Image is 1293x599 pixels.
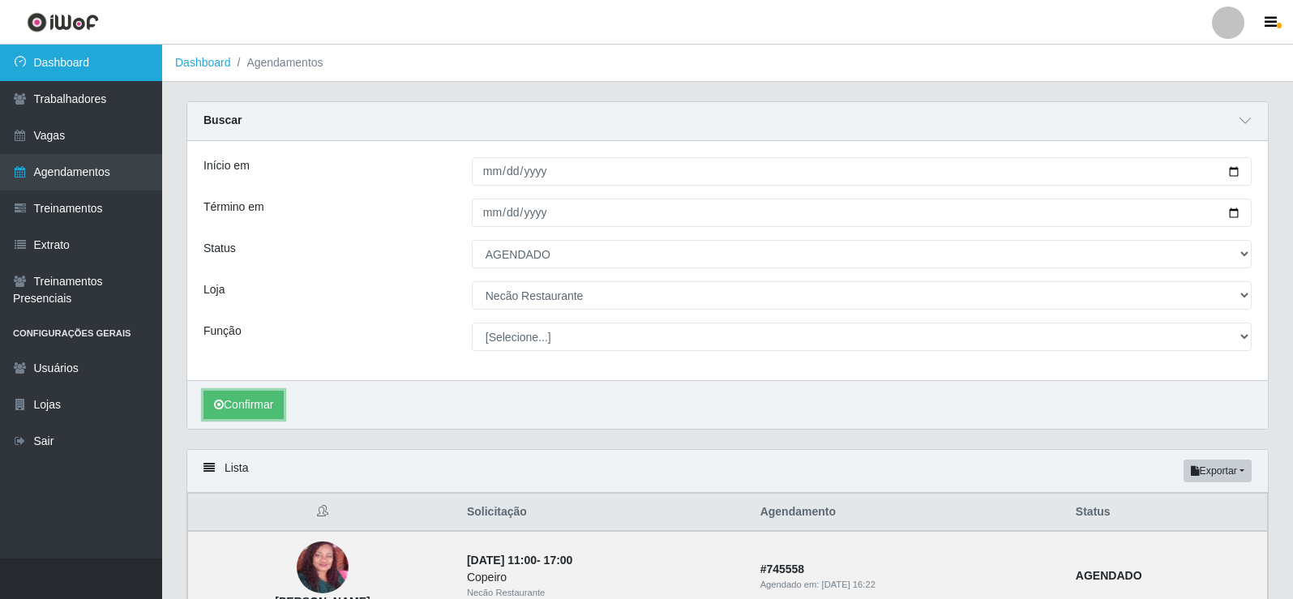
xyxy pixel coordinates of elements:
time: 17:00 [544,554,573,567]
div: Agendado em: [760,578,1056,592]
label: Início em [203,157,250,174]
button: Exportar [1184,460,1252,482]
label: Término em [203,199,264,216]
label: Função [203,323,242,340]
label: Status [203,240,236,257]
div: Copeiro [467,569,741,586]
time: [DATE] 16:22 [822,580,876,589]
input: 00/00/0000 [472,157,1252,186]
nav: breadcrumb [162,45,1293,82]
strong: - [467,554,572,567]
div: Lista [187,450,1268,493]
strong: Buscar [203,113,242,126]
th: Status [1066,494,1268,532]
th: Agendamento [751,494,1066,532]
li: Agendamentos [231,54,323,71]
button: Confirmar [203,391,284,419]
strong: # 745558 [760,563,805,575]
time: [DATE] 11:00 [467,554,537,567]
img: CoreUI Logo [27,12,99,32]
strong: AGENDADO [1076,569,1142,582]
a: Dashboard [175,56,231,69]
label: Loja [203,281,225,298]
th: Solicitação [457,494,751,532]
input: 00/00/0000 [472,199,1252,227]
